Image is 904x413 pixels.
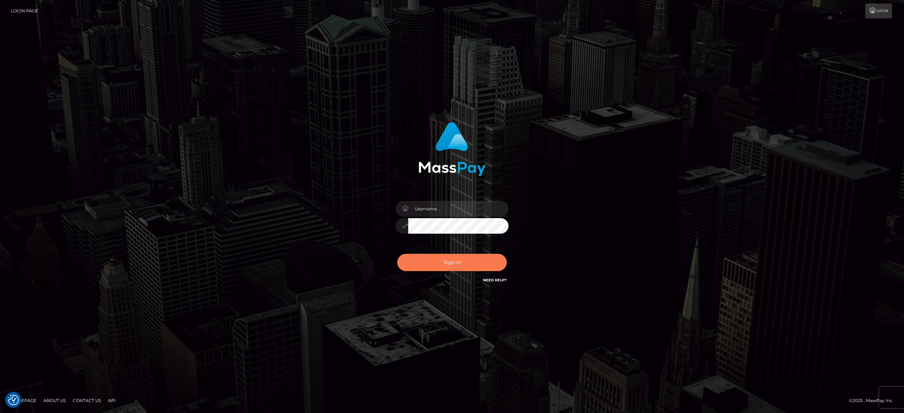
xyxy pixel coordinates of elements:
img: Revisit consent button [8,395,19,405]
a: Homepage [8,395,39,406]
a: Login Page [11,4,38,18]
a: Login [865,4,892,18]
a: Need Help? [483,278,507,282]
a: Contact Us [70,395,104,406]
button: Sign in [397,254,507,271]
button: Consent Preferences [8,395,19,405]
div: © 2025 , MassPay Inc. [849,397,899,405]
img: MassPay Login [418,122,486,176]
a: API [105,395,119,406]
input: Username... [408,201,509,217]
a: About Us [41,395,69,406]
